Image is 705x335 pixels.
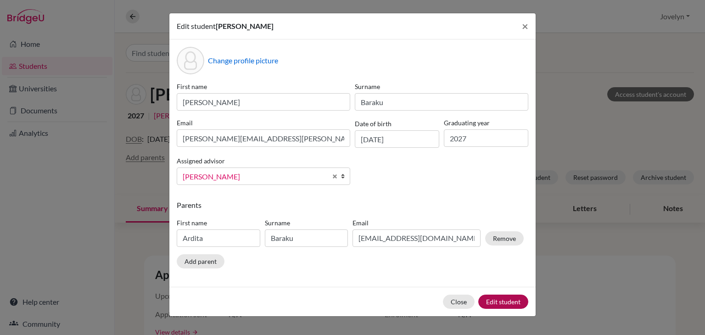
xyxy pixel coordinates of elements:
[177,218,260,228] label: First name
[265,218,348,228] label: Surname
[352,218,481,228] label: Email
[355,82,528,91] label: Surname
[443,295,475,309] button: Close
[515,13,536,39] button: Close
[177,47,204,74] div: Profile picture
[355,119,392,128] label: Date of birth
[177,82,350,91] label: First name
[177,22,216,30] span: Edit student
[177,118,350,128] label: Email
[183,171,327,183] span: [PERSON_NAME]
[444,118,528,128] label: Graduating year
[478,295,528,309] button: Edit student
[485,231,524,246] button: Remove
[216,22,274,30] span: [PERSON_NAME]
[355,130,439,148] input: dd/mm/yyyy
[522,19,528,33] span: ×
[177,156,225,166] label: Assigned advisor
[177,200,528,211] p: Parents
[177,254,224,268] button: Add parent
